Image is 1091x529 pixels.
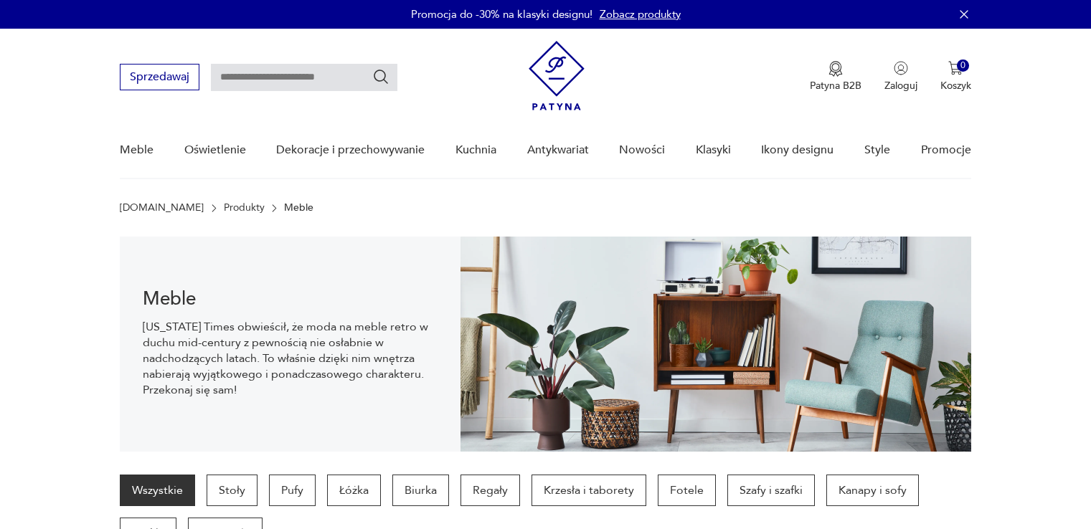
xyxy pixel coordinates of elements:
[327,475,381,506] a: Łóżka
[529,41,585,110] img: Patyna - sklep z meblami i dekoracjami vintage
[921,123,971,178] a: Promocje
[761,123,833,178] a: Ikony designu
[392,475,449,506] a: Biurka
[600,7,681,22] a: Zobacz produkty
[894,61,908,75] img: Ikonka użytkownika
[864,123,890,178] a: Style
[120,73,199,83] a: Sprzedawaj
[527,123,589,178] a: Antykwariat
[276,123,425,178] a: Dekoracje i przechowywanie
[224,202,265,214] a: Produkty
[411,7,592,22] p: Promocja do -30% na klasyki designu!
[120,475,195,506] a: Wszystkie
[940,79,971,92] p: Koszyk
[696,123,731,178] a: Klasyki
[940,61,971,92] button: 0Koszyk
[461,237,971,452] img: Meble
[826,475,919,506] a: Kanapy i sofy
[532,475,646,506] a: Krzesła i taborety
[619,123,665,178] a: Nowości
[957,59,969,72] div: 0
[810,61,861,92] a: Ikona medaluPatyna B2B
[184,123,246,178] a: Oświetlenie
[284,202,313,214] p: Meble
[120,202,204,214] a: [DOMAIN_NAME]
[948,61,963,75] img: Ikona koszyka
[658,475,716,506] a: Fotele
[828,61,843,77] img: Ikona medalu
[372,68,389,85] button: Szukaj
[810,79,861,92] p: Patyna B2B
[461,475,520,506] a: Regały
[269,475,316,506] a: Pufy
[810,61,861,92] button: Patyna B2B
[143,290,438,308] h1: Meble
[727,475,815,506] a: Szafy i szafki
[120,123,154,178] a: Meble
[884,61,917,92] button: Zaloguj
[143,319,438,398] p: [US_STATE] Times obwieścił, że moda na meble retro w duchu mid-century z pewnością nie osłabnie w...
[120,64,199,90] button: Sprzedawaj
[207,475,258,506] a: Stoły
[884,79,917,92] p: Zaloguj
[455,123,496,178] a: Kuchnia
